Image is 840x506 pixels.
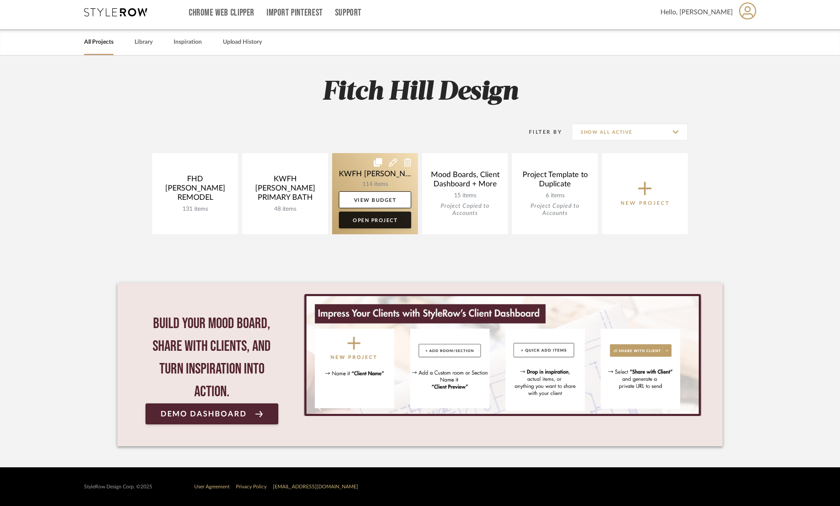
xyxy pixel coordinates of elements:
h2: Fitch Hill Design [117,77,723,108]
div: KWFH [PERSON_NAME] PRIMARY BATH [249,175,321,206]
div: 0 [304,294,702,416]
div: 131 items [159,206,231,213]
div: Project Copied to Accounts [429,203,501,217]
a: Import Pinterest [267,9,323,16]
span: Demo Dashboard [161,410,247,418]
a: Upload History [223,37,262,48]
a: Open Project [339,212,411,228]
a: Privacy Policy [236,484,267,489]
div: Filter By [518,128,562,136]
span: Hello, [PERSON_NAME] [660,7,733,17]
div: 15 items [429,192,501,199]
img: StyleRow_Client_Dashboard_Banner__1_.png [306,296,699,414]
div: 48 items [249,206,321,213]
button: New Project [602,153,688,234]
a: User Agreement [194,484,230,489]
a: Library [135,37,153,48]
a: View Budget [339,191,411,208]
a: Demo Dashboard [145,403,278,424]
a: Chrome Web Clipper [189,9,254,16]
div: FHD [PERSON_NAME] REMODEL [159,175,231,206]
a: All Projects [84,37,114,48]
div: Project Copied to Accounts [519,203,591,217]
div: 6 items [519,192,591,199]
div: Project Template to Duplicate [519,170,591,192]
a: [EMAIL_ADDRESS][DOMAIN_NAME] [273,484,358,489]
div: Mood Boards, Client Dashboard + More [429,170,501,192]
div: StyleRow Design Corp. ©2025 [84,484,152,490]
a: Inspiration [174,37,202,48]
a: Support [335,9,362,16]
p: New Project [621,199,670,207]
div: Build your mood board, share with clients, and turn inspiration into action. [145,313,278,403]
